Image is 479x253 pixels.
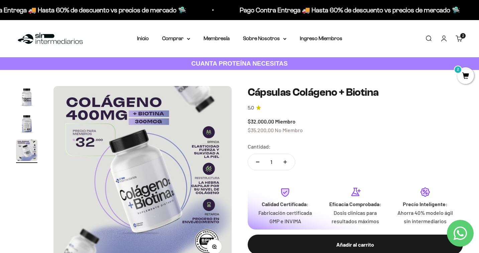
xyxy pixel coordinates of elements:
mark: 2 [454,66,462,74]
a: Membresía [204,35,230,41]
a: Inicio [137,35,149,41]
strong: Precio Inteligente: [403,201,448,207]
strong: CUANTA PROTEÍNA NECESITAS [191,60,288,67]
p: Pago Contra Entrega 🚚 Hasta 60% de descuento vs precios de mercado 🛸 [7,5,227,15]
summary: Comprar [162,34,190,43]
button: Ir al artículo 2 [16,113,37,136]
a: 2 [457,73,474,80]
strong: Calidad Certificada: [262,201,309,207]
img: Cápsulas Colágeno + Biotina [16,140,37,161]
h1: Cápsulas Colágeno + Biotina [248,86,463,99]
span: 5.0 [248,104,254,112]
button: Aumentar cantidad [275,154,295,170]
p: Ahorra 40% modelo ágil sin intermediarios [396,208,455,226]
img: Cápsulas Colágeno + Biotina [16,86,37,107]
img: Cápsulas Colágeno + Biotina [16,113,37,134]
button: Ir al artículo 1 [16,86,37,109]
button: Ir al artículo 3 [16,140,37,163]
p: Dosis clínicas para resultados máximos [326,208,385,226]
span: No Miembro [275,127,303,133]
summary: Sobre Nosotros [243,34,286,43]
p: Fabricación certificada GMP e INVIMA [256,208,315,226]
strong: Eficacia Comprobada: [329,201,381,207]
div: Añadir al carrito [261,240,450,249]
span: $35.200,00 [248,127,274,133]
a: Ingreso Miembros [300,35,342,41]
span: 2 [462,34,464,37]
button: Reducir cantidad [248,154,267,170]
a: 5.05.0 de 5.0 estrellas [248,104,463,112]
span: $32.000,00 [248,118,274,124]
span: Miembro [275,118,295,124]
label: Cantidad: [248,142,271,151]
